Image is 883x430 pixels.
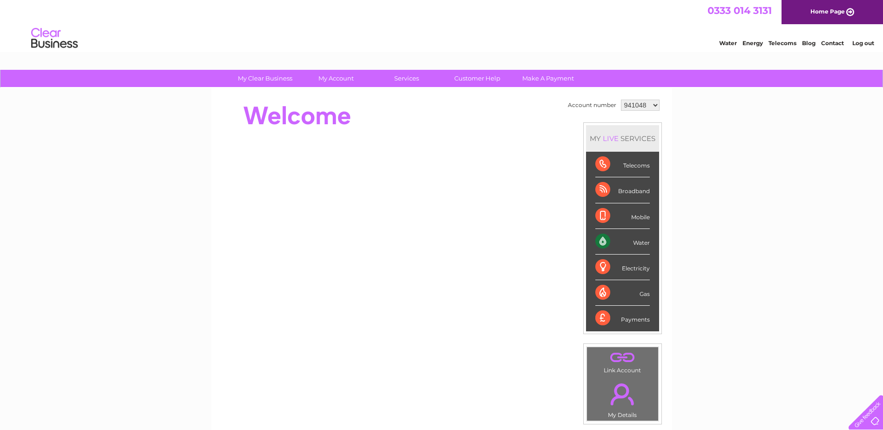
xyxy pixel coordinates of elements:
[595,177,650,203] div: Broadband
[595,280,650,306] div: Gas
[510,70,586,87] a: Make A Payment
[601,134,620,143] div: LIVE
[742,40,763,47] a: Energy
[439,70,516,87] a: Customer Help
[595,152,650,177] div: Telecoms
[719,40,737,47] a: Water
[586,347,659,376] td: Link Account
[227,70,303,87] a: My Clear Business
[595,255,650,280] div: Electricity
[368,70,445,87] a: Services
[852,40,874,47] a: Log out
[586,125,659,152] div: MY SERVICES
[297,70,374,87] a: My Account
[595,203,650,229] div: Mobile
[708,5,772,16] a: 0333 014 3131
[768,40,796,47] a: Telecoms
[802,40,816,47] a: Blog
[566,97,619,113] td: Account number
[589,378,656,410] a: .
[821,40,844,47] a: Contact
[586,376,659,421] td: My Details
[31,24,78,53] img: logo.png
[595,229,650,255] div: Water
[222,5,662,45] div: Clear Business is a trading name of Verastar Limited (registered in [GEOGRAPHIC_DATA] No. 3667643...
[595,306,650,331] div: Payments
[589,349,656,366] a: .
